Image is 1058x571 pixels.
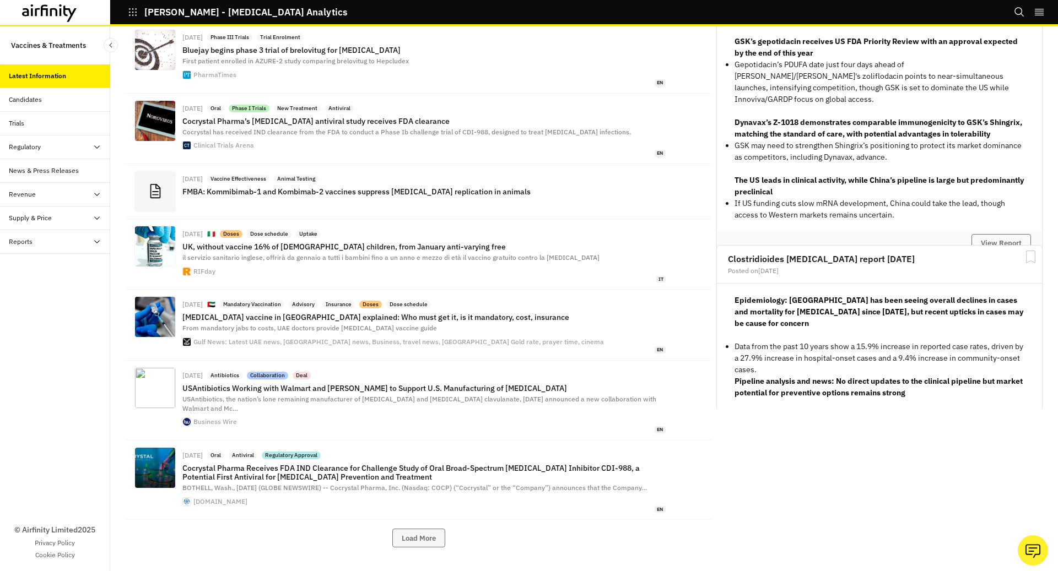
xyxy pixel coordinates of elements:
[182,301,203,308] div: [DATE]
[210,452,221,459] p: Oral
[182,187,666,196] p: FMBA: Kommibimab-1 and Kombimab-2 vaccines suppress [MEDICAL_DATA] replication in animals
[250,230,288,238] p: Dose schedule
[182,372,203,379] div: [DATE]
[265,452,317,459] p: Regulatory Approval
[193,268,215,275] div: RIFday
[182,57,409,65] span: First patient enrolled in AZURE-2 study comparing brelovitug to Hepcludex
[735,59,1024,105] p: Gepotidacin’s PDUFA date just four days ahead of [PERSON_NAME]/[PERSON_NAME]'s zoliflodacin point...
[728,254,1031,263] h2: Clostridioides [MEDICAL_DATA] report [DATE]
[9,71,66,81] div: Latest Information
[210,372,239,379] p: Antibiotics
[182,128,631,136] span: Cocrystal has received IND clearance from the FDA to conduct a Phase Ib challenge trial of CDI-98...
[193,498,247,505] div: [DOMAIN_NAME]
[35,550,75,560] a: Cookie Policy
[292,301,315,308] p: Advisory
[9,189,36,199] div: Revenue
[735,295,1023,328] strong: Epidemiology: [GEOGRAPHIC_DATA] has been seeing overall declines in cases and mortality for [MEDI...
[182,384,666,393] p: USAntibiotics Working with Walmart and [PERSON_NAME] to Support U.S. Manufacturing of [MEDICAL_DATA]
[260,34,300,41] p: Trial Enrolment
[126,164,712,219] a: [DATE]Vaccine EffectivenessAnimal TestingFMBA: Kommibimab-1 and Kombimab-2 vaccines suppress [MED...
[277,175,315,183] p: Animal Testing
[207,230,215,239] p: 🇮🇹
[1024,250,1038,264] svg: Bookmark Report
[126,23,712,93] a: [DATE]Phase III TrialsTrial EnrolmentBluejay begins phase 3 trial of brelovitug for [MEDICAL_DATA...
[193,72,236,78] div: PharmaTimes
[9,237,33,247] div: Reports
[232,105,266,112] p: Phase I Trials
[232,452,254,459] p: Antiviral
[135,101,175,141] img: shutterstock_2566367647.jpg
[135,448,175,488] img: social-image.jpg
[182,464,666,481] p: Cocrystal Pharma Receives FDA IND Clearance for Challenge Study of Oral Broad-Spectrum [MEDICAL_D...
[193,142,254,149] div: Clinical Trials Arena
[326,301,352,308] p: Insurance
[363,301,379,308] p: Doses
[135,226,175,267] img: vaccino-varicella.jpg
[182,105,203,112] div: [DATE]
[1018,535,1048,565] button: Ask our analysts
[183,142,191,149] img: cropped-Clinical-Trials-Arena-270x270.png
[126,441,712,520] a: [DATE]OralAntiviralRegulatory ApprovalCocrystal Pharma Receives FDA IND Clearance for Challenge S...
[126,290,712,360] a: [DATE]🇦🇪Mandatory VaccinationAdvisoryInsuranceDosesDose schedule[MEDICAL_DATA] vaccine in [GEOGRA...
[11,35,86,56] p: Vaccines & Treatments
[655,506,666,513] span: en
[656,276,666,283] span: it
[135,297,175,337] img: gulfnews%2F2024-11-17%2Fggioi7tl%2FOPN_210321_edit_17853d5d903_original_ratio.jpg
[655,79,666,86] span: en
[207,300,215,309] p: 🇦🇪
[193,418,237,425] div: Business Wire
[144,7,347,17] p: [PERSON_NAME] - [MEDICAL_DATA] Analytics
[9,166,79,176] div: News & Press Releases
[182,46,666,55] p: Bluejay begins phase 3 trial of brelovitug for [MEDICAL_DATA]
[182,176,203,182] div: [DATE]
[183,418,191,426] img: favicon.ico
[210,34,249,41] p: Phase III Trials
[104,38,118,52] button: Close Sidebar
[735,140,1024,163] p: GSK may need to strengthen Shingrix’s positioning to protect its market dominance as competitors,...
[971,234,1031,253] button: View Report
[182,452,203,459] div: [DATE]
[210,175,266,183] p: Vaccine Effectiveness
[126,94,712,164] a: [DATE]OralPhase I TrialsNew TreatmentAntiviralCocrystal Pharma’s [MEDICAL_DATA] antiviral study r...
[182,483,647,492] span: BOTHELL, Wash., [DATE] (GLOBE NEWSWIRE) -- Cocrystal Pharma, Inc. (Nasdaq: COCP) (“Cocrystal” or ...
[14,524,95,536] p: © Airfinity Limited 2025
[9,142,41,152] div: Regulatory
[128,3,347,21] button: [PERSON_NAME] - [MEDICAL_DATA] Analytics
[735,175,1024,197] strong: The US leads in clinical activity, while China’s pipeline is large but predominantly preclinical
[9,213,52,223] div: Supply & Price
[392,529,445,547] button: Load More
[735,117,1022,139] strong: Dynavax’s Z-1018 demonstrates comparable immunogenicity to GSK’s Shingrix, matching the standard ...
[126,361,712,441] a: [DATE]AntibioticsCollaborationDealUSAntibiotics Working with Walmart and [PERSON_NAME] to Support...
[183,338,191,346] img: favicon.ico
[126,219,712,290] a: [DATE]🇮🇹DosesDose scheduleUptakeUK, without vaccine 16% of [DEMOGRAPHIC_DATA] children, from Janu...
[182,231,203,237] div: [DATE]
[35,538,75,548] a: Privacy Policy
[9,95,42,105] div: Candidates
[728,268,1031,274] div: Posted on [DATE]
[182,253,600,262] span: il servizio sanitario inglese, offrirà da gennaio a tutti i bambini fino a un anno e mezzo di età...
[183,498,191,505] img: android-chrome-192x192.png
[182,34,203,41] div: [DATE]
[182,242,666,251] p: UK, without vaccine 16% of [DEMOGRAPHIC_DATA] children, from January anti-varying free
[193,339,604,345] div: Gulf News: Latest UAE news, [GEOGRAPHIC_DATA] news, Business, travel news, [GEOGRAPHIC_DATA] Gold...
[328,105,350,112] p: Antiviral
[182,117,666,126] p: Cocrystal Pharma’s [MEDICAL_DATA] antiviral study receives FDA clearance
[655,426,666,433] span: en
[735,341,1024,376] p: Data from the past 10 years show a 15.9% increase in reported case rates, driven by a 27.9% incre...
[735,376,1023,398] strong: Pipeline analysis and news: No direct updates to the clinical pipeline but market potential for p...
[9,118,24,128] div: Trials
[1014,3,1025,21] button: Search
[135,30,175,70] img: Target.jpg
[655,346,666,354] span: en
[655,150,666,157] span: en
[182,313,666,322] p: [MEDICAL_DATA] vaccine in [GEOGRAPHIC_DATA] explained: Who must get it, is it mandatory, cost, in...
[250,372,285,379] p: Collaboration
[135,368,175,408] img: USAntibiotics_3C.jpg
[223,301,281,308] p: Mandatory Vaccination
[182,395,656,412] span: USAntibiotics, the nation’s lone remaining manufacturer of [MEDICAL_DATA] and [MEDICAL_DATA] clav...
[296,372,307,379] p: Deal
[299,230,317,238] p: Uptake
[390,301,428,308] p: Dose schedule
[223,230,239,238] p: Doses
[182,324,437,332] span: From mandatory jabs to costs, UAE doctors provide [MEDICAL_DATA] vaccine guide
